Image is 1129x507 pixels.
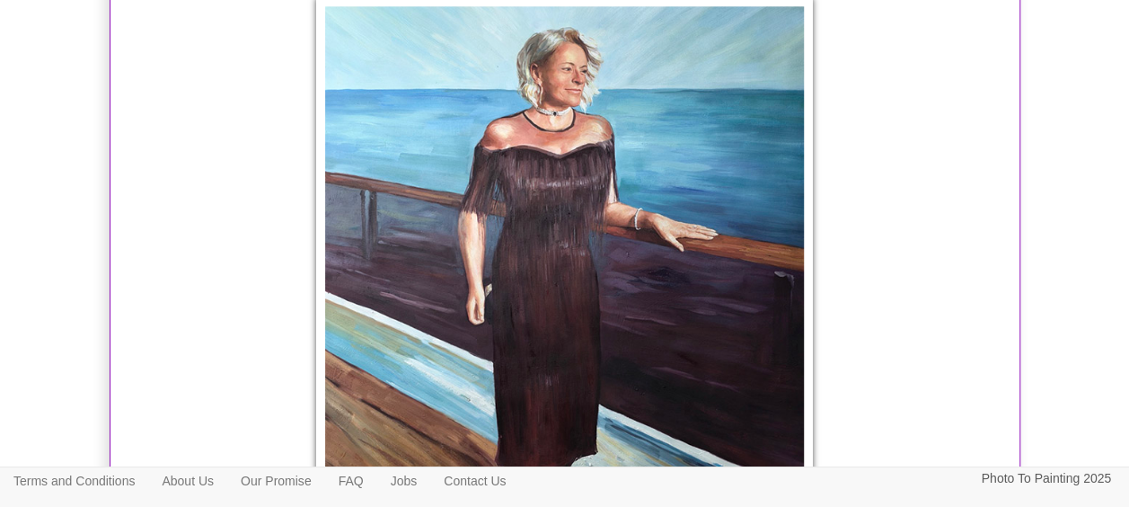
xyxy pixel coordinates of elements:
[430,467,519,494] a: Contact Us
[148,467,227,494] a: About Us
[981,467,1111,490] p: Photo To Painting 2025
[377,467,431,494] a: Jobs
[227,467,325,494] a: Our Promise
[325,467,377,494] a: FAQ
